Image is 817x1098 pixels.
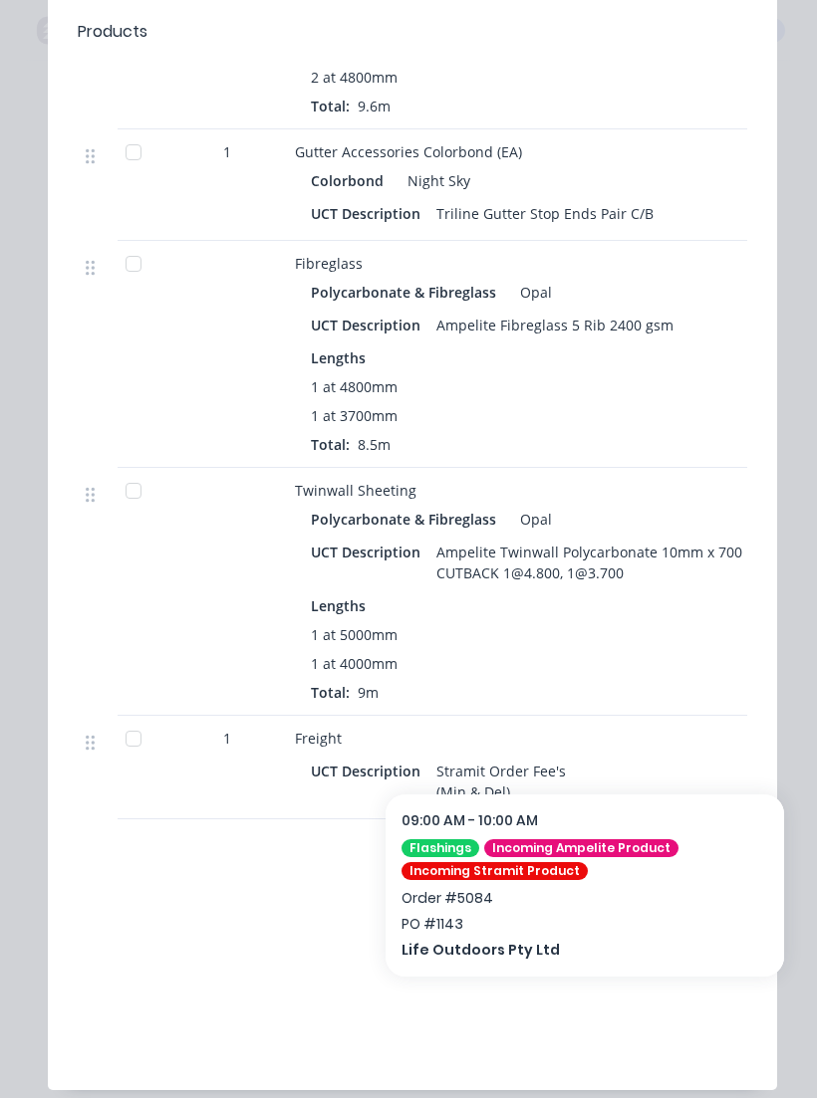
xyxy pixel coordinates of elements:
[295,142,522,161] span: Gutter Accessories Colorbond (EA)
[311,435,350,454] span: Total:
[311,376,398,397] span: 1 at 4800mm
[311,683,350,702] span: Total:
[78,20,147,44] div: Products
[223,141,231,162] span: 1
[311,653,398,674] span: 1 at 4000mm
[428,757,574,806] div: Stramit Order Fee's (Min & Del)
[311,405,398,426] span: 1 at 3700mm
[295,254,363,273] span: Fibreglass
[311,624,398,645] span: 1 at 5000mm
[223,728,231,749] span: 1
[311,757,428,785] div: UCT Description
[400,166,470,195] div: Night Sky
[311,199,428,228] div: UCT Description
[428,538,750,587] div: Ampelite Twinwall Polycarbonate 10mm x 700 CUTBACK 1@4.800, 1@3.700
[311,595,366,616] span: Lengths
[311,97,350,115] span: Total:
[311,166,392,195] div: Colorbond
[512,278,552,307] div: Opal
[350,683,387,702] span: 9m
[295,481,416,500] span: Twinwall Sheeting
[311,505,504,534] div: Polycarbonate & Fibreglass
[350,97,399,115] span: 9.6m
[311,347,366,368] span: Lengths
[311,311,428,339] div: UCT Description
[512,505,552,534] div: Opal
[311,67,398,88] span: 2 at 4800mm
[350,435,399,454] span: 8.5m
[295,729,342,748] span: Freight
[311,278,504,307] div: Polycarbonate & Fibreglass
[311,538,428,566] div: UCT Description
[428,199,662,228] div: Triline Gutter Stop Ends Pair C/B
[428,311,681,339] div: Ampelite Fibreglass 5 Rib 2400 gsm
